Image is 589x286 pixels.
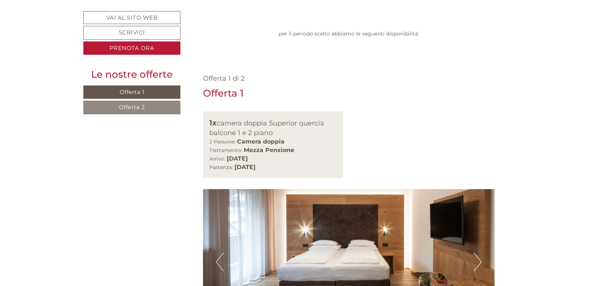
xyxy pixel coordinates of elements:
small: Trattamento: [209,147,242,153]
small: 16:04 [107,82,281,87]
b: 1x [209,118,217,127]
a: Scrivici [83,26,180,40]
span: Offerta 1 [120,88,144,95]
button: Previous [216,253,224,271]
span: Offerta 1 di 2 [203,74,244,83]
div: Offerta 1 [203,87,244,100]
div: [GEOGRAPHIC_DATA] [11,106,154,112]
b: [DATE] [234,164,256,171]
div: Le nostre offerte [83,68,180,81]
div: Lei [107,42,281,48]
small: 2 Persone: [209,139,236,145]
div: Buon pomeriggio, vorrei cortesemente sapere se per raggiungere il [GEOGRAPHIC_DATA] si attraversa... [104,41,286,88]
b: Mezza Pensione [244,147,294,154]
span: Offerta 2 [119,104,145,111]
div: venerdì [127,90,164,103]
a: Vai al sito web [83,11,180,24]
div: giovedì [129,2,163,15]
div: niente ZTL! abbiamo sia parchieggio che garage. cordiali saluti [PERSON_NAME] [6,105,157,144]
p: per il periodo scelto abbiamo le seguenti disponibilitá: [203,31,495,37]
small: Arrivo: [209,156,225,162]
small: 16:03 [11,33,124,38]
div: [GEOGRAPHIC_DATA] [11,18,124,24]
b: Camera doppia [237,138,284,145]
small: 08:06 [11,138,154,143]
div: Buon giorno, come possiamo aiutarla? [6,17,128,39]
a: Prenota ora [83,41,180,55]
small: Partenza: [209,164,233,170]
button: Next [474,253,482,271]
div: camera doppia Superior quercia balcone 1 e 2 piano [209,118,337,138]
button: Invia [252,195,292,208]
b: [DATE] [227,155,248,162]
